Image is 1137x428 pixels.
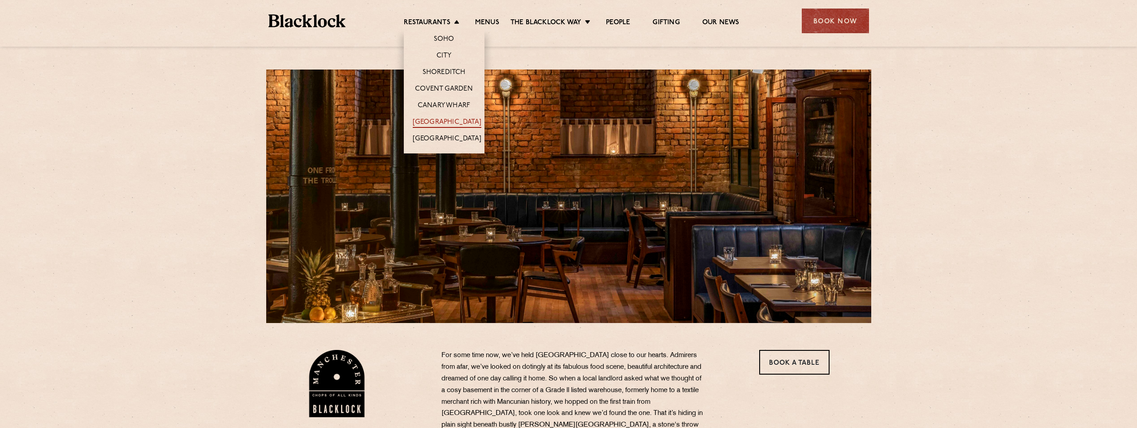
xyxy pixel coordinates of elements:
[413,118,481,128] a: [GEOGRAPHIC_DATA]
[702,18,739,28] a: Our News
[759,350,830,375] a: Book a Table
[418,101,470,111] a: Canary Wharf
[437,52,452,61] a: City
[415,85,473,95] a: Covent Garden
[510,18,581,28] a: The Blacklock Way
[423,68,466,78] a: Shoreditch
[268,14,346,27] img: BL_Textured_Logo-footer-cropped.svg
[606,18,630,28] a: People
[434,35,454,45] a: Soho
[307,350,366,417] img: BL_Manchester_Logo-bleed.png
[653,18,679,28] a: Gifting
[404,18,450,28] a: Restaurants
[802,9,869,33] div: Book Now
[475,18,499,28] a: Menus
[413,135,481,144] a: [GEOGRAPHIC_DATA]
